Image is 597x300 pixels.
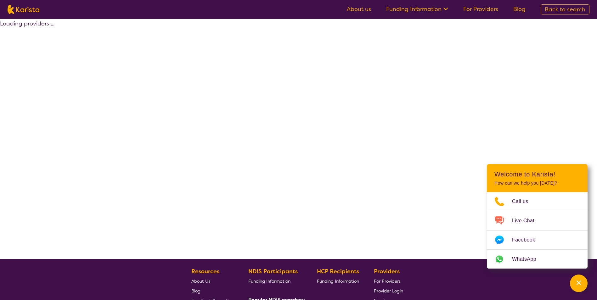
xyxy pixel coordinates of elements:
[512,235,543,245] span: Facebook
[512,197,536,206] span: Call us
[347,5,371,13] a: About us
[512,254,544,264] span: WhatsApp
[494,170,580,178] h2: Welcome to Karista!
[570,275,588,292] button: Channel Menu
[248,278,290,284] span: Funding Information
[191,278,210,284] span: About Us
[317,276,359,286] a: Funding Information
[191,268,219,275] b: Resources
[191,288,200,294] span: Blog
[317,268,359,275] b: HCP Recipients
[545,6,585,13] span: Back to search
[386,5,448,13] a: Funding Information
[8,5,39,14] img: Karista logo
[374,286,403,296] a: Provider Login
[463,5,498,13] a: For Providers
[317,278,359,284] span: Funding Information
[487,192,588,269] ul: Choose channel
[248,268,298,275] b: NDIS Participants
[487,250,588,269] a: Web link opens in a new tab.
[191,286,234,296] a: Blog
[512,216,542,225] span: Live Chat
[513,5,526,13] a: Blog
[541,4,589,14] a: Back to search
[487,164,588,269] div: Channel Menu
[374,276,403,286] a: For Providers
[374,278,401,284] span: For Providers
[374,288,403,294] span: Provider Login
[374,268,400,275] b: Providers
[248,276,302,286] a: Funding Information
[191,276,234,286] a: About Us
[494,181,580,186] p: How can we help you [DATE]?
